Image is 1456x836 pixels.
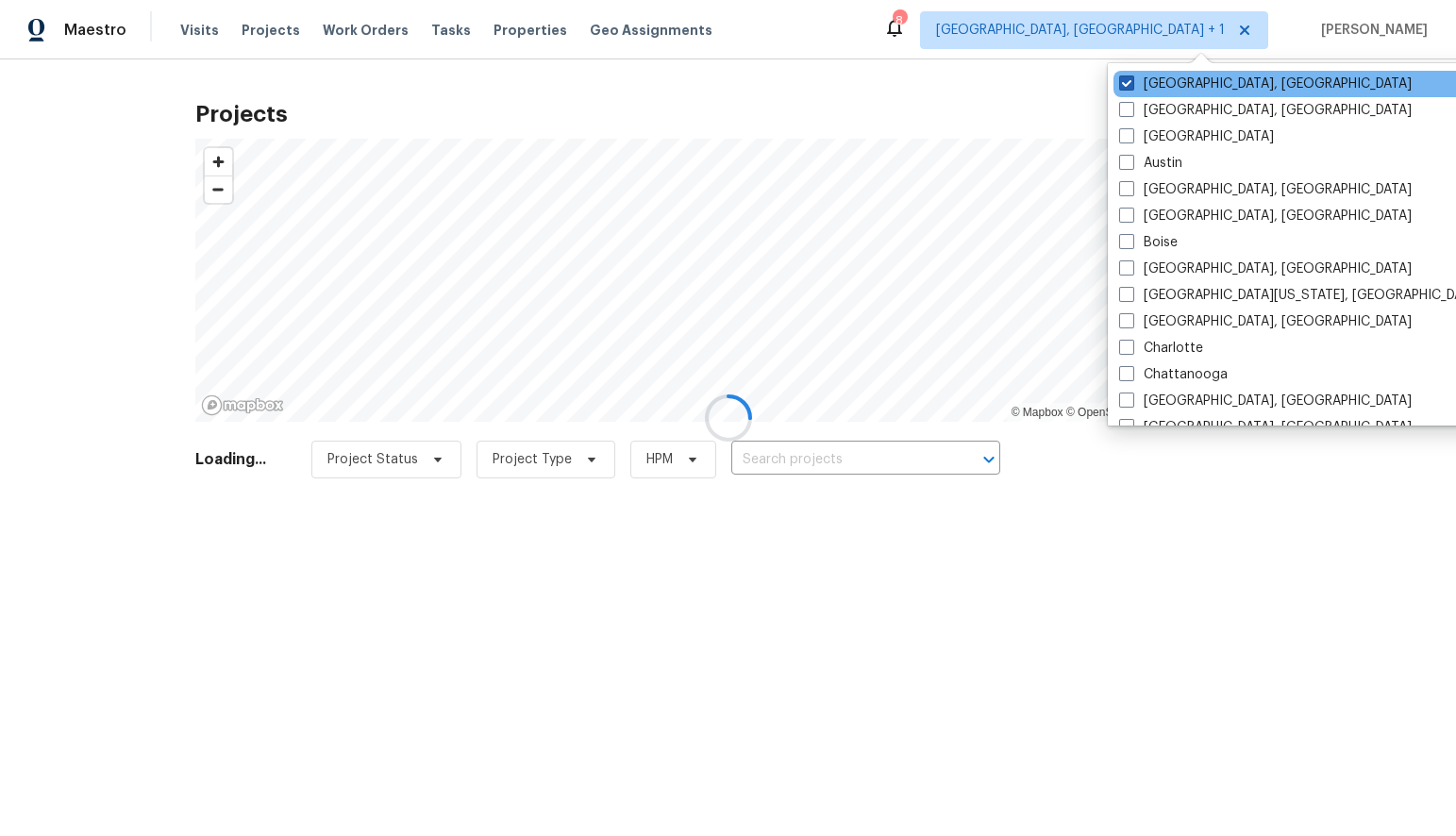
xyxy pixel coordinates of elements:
label: [GEOGRAPHIC_DATA], [GEOGRAPHIC_DATA] [1119,101,1412,120]
a: Mapbox homepage [201,394,284,416]
label: [GEOGRAPHIC_DATA], [GEOGRAPHIC_DATA] [1119,180,1412,199]
label: [GEOGRAPHIC_DATA], [GEOGRAPHIC_DATA] [1119,312,1412,331]
a: Mapbox [1012,406,1063,419]
label: [GEOGRAPHIC_DATA], [GEOGRAPHIC_DATA] [1119,75,1412,93]
label: Chattanooga [1119,365,1228,384]
label: Boise [1119,233,1178,252]
label: [GEOGRAPHIC_DATA], [GEOGRAPHIC_DATA] [1119,418,1412,437]
label: [GEOGRAPHIC_DATA] [1119,127,1274,146]
label: [GEOGRAPHIC_DATA], [GEOGRAPHIC_DATA] [1119,259,1412,278]
label: Charlotte [1119,339,1203,358]
div: 8 [893,11,906,30]
span: Zoom out [205,176,232,203]
button: Zoom out [205,176,232,203]
label: [GEOGRAPHIC_DATA], [GEOGRAPHIC_DATA] [1119,207,1412,226]
button: Zoom in [205,148,232,176]
label: [GEOGRAPHIC_DATA], [GEOGRAPHIC_DATA] [1119,392,1412,410]
label: Austin [1119,154,1182,173]
a: OpenStreetMap [1066,406,1158,419]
